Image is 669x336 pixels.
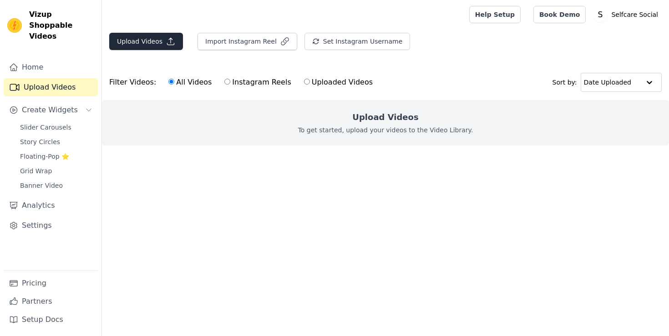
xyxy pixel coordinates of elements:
[4,78,98,96] a: Upload Videos
[224,79,230,85] input: Instagram Reels
[552,73,662,92] div: Sort by:
[15,179,98,192] a: Banner Video
[593,6,662,23] button: S Selfcare Social
[20,166,52,176] span: Grid Wrap
[20,181,63,190] span: Banner Video
[298,125,473,135] p: To get started, upload your videos to the Video Library.
[304,79,310,85] input: Uploaded Videos
[598,10,603,19] text: S
[109,72,378,93] div: Filter Videos:
[304,33,410,50] button: Set Instagram Username
[533,6,586,23] a: Book Demo
[608,6,662,23] p: Selfcare Social
[4,311,98,329] a: Setup Docs
[4,101,98,119] button: Create Widgets
[29,9,94,42] span: Vizup Shoppable Videos
[15,121,98,134] a: Slider Carousels
[4,216,98,235] a: Settings
[224,76,291,88] label: Instagram Reels
[4,196,98,215] a: Analytics
[168,76,212,88] label: All Videos
[469,6,521,23] a: Help Setup
[4,292,98,311] a: Partners
[7,18,22,33] img: Vizup
[109,33,183,50] button: Upload Videos
[4,274,98,292] a: Pricing
[352,111,418,124] h2: Upload Videos
[20,152,69,161] span: Floating-Pop ⭐
[198,33,297,50] button: Import Instagram Reel
[15,165,98,177] a: Grid Wrap
[15,135,98,148] a: Story Circles
[15,150,98,163] a: Floating-Pop ⭐
[168,79,174,85] input: All Videos
[304,76,373,88] label: Uploaded Videos
[20,123,71,132] span: Slider Carousels
[4,58,98,76] a: Home
[22,105,78,115] span: Create Widgets
[20,137,60,146] span: Story Circles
